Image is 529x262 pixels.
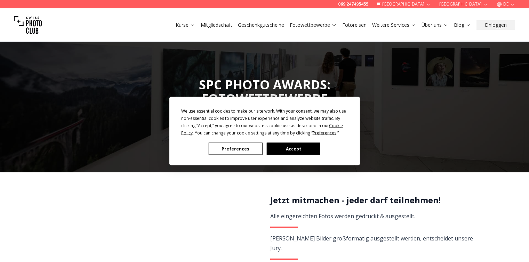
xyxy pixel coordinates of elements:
[169,97,360,165] div: Cookie Consent Prompt
[209,143,262,155] button: Preferences
[313,130,336,136] span: Preferences
[266,143,320,155] button: Accept
[181,107,348,137] div: We use essential cookies to make our site work. With your consent, we may also use non-essential ...
[181,123,343,136] span: Cookie Policy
